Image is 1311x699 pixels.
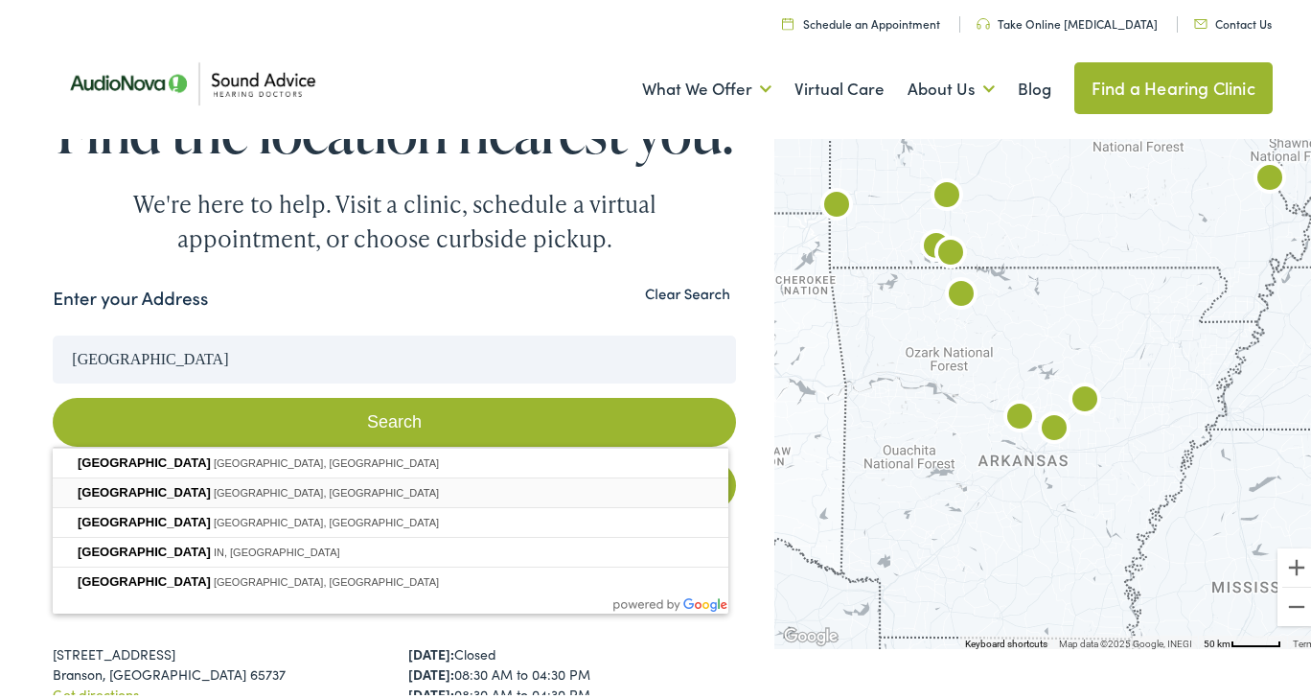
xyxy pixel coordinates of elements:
button: Map Scale: 50 km per 49 pixels [1198,632,1287,645]
a: Virtual Care [794,50,885,121]
button: Search [53,394,736,443]
a: About Us [908,50,995,121]
span: [GEOGRAPHIC_DATA] [78,571,211,585]
img: Calendar icon in a unique green color, symbolizing scheduling or date-related features. [782,13,793,26]
span: [GEOGRAPHIC_DATA] [78,541,211,555]
span: [GEOGRAPHIC_DATA], [GEOGRAPHIC_DATA] [214,572,439,584]
a: What We Offer [642,50,771,121]
a: Blog [1018,50,1051,121]
span: [GEOGRAPHIC_DATA] [78,511,211,525]
div: Sound Advice Hearing Doctors by AudioNova [906,214,967,275]
button: Clear Search [639,281,736,299]
div: AudioNova [1239,146,1300,207]
span: Map data ©2025 Google, INEGI [1059,635,1192,645]
div: Sound Advice Hearing Doctors by AudioNova [920,221,981,282]
div: Branson, [GEOGRAPHIC_DATA] 65737 [53,661,380,681]
a: Take Online [MEDICAL_DATA] [977,12,1158,28]
a: Open this area in Google Maps (opens a new window) [779,620,842,645]
a: Contact Us [1194,12,1272,28]
span: [GEOGRAPHIC_DATA] [78,452,211,466]
div: Sound Advice Hearing Doctors by AudioNova [916,163,977,224]
img: Icon representing mail communication in a unique green color, indicative of contact or communicat... [1194,15,1207,25]
div: AudioNova [806,173,867,234]
div: [STREET_ADDRESS] [53,641,380,661]
img: Google [779,620,842,645]
span: IN, [GEOGRAPHIC_DATA] [214,543,340,554]
div: AudioNova [989,384,1050,446]
span: [GEOGRAPHIC_DATA] [78,481,211,496]
span: [GEOGRAPHIC_DATA], [GEOGRAPHIC_DATA] [214,454,439,465]
strong: [DATE]: [408,641,454,660]
span: [GEOGRAPHIC_DATA], [GEOGRAPHIC_DATA] [214,513,439,524]
label: Enter your Address [53,281,208,309]
input: Enter your address or zip code [53,332,736,380]
a: Find a Hearing Clinic [1074,58,1273,110]
strong: [DATE]: [408,661,454,680]
div: AudioNova [931,262,992,323]
div: AudioNova [1023,396,1085,457]
div: We're here to help. Visit a clinic, schedule a virtual appointment, or choose curbside pickup. [88,183,701,252]
img: Headphone icon in a unique green color, suggesting audio-related services or features. [977,14,990,26]
button: Keyboard shortcuts [965,634,1047,647]
span: [GEOGRAPHIC_DATA], [GEOGRAPHIC_DATA] [214,483,439,495]
div: AudioNova [1054,367,1115,429]
h1: Find the location nearest you. [53,96,736,159]
span: 50 km [1204,635,1230,645]
a: Schedule an Appointment [782,12,940,28]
